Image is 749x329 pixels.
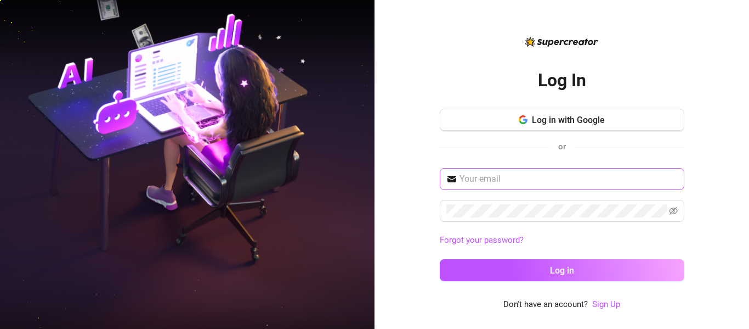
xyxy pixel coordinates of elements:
[592,298,620,311] a: Sign Up
[503,298,588,311] span: Don't have an account?
[440,109,684,131] button: Log in with Google
[459,172,678,186] input: Your email
[532,115,605,125] span: Log in with Google
[669,207,678,215] span: eye-invisible
[592,299,620,309] a: Sign Up
[440,235,524,245] a: Forgot your password?
[550,265,574,276] span: Log in
[558,142,566,152] span: or
[440,259,684,281] button: Log in
[538,69,586,92] h2: Log In
[525,37,598,47] img: logo-BBDzfeDw.svg
[440,234,684,247] a: Forgot your password?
